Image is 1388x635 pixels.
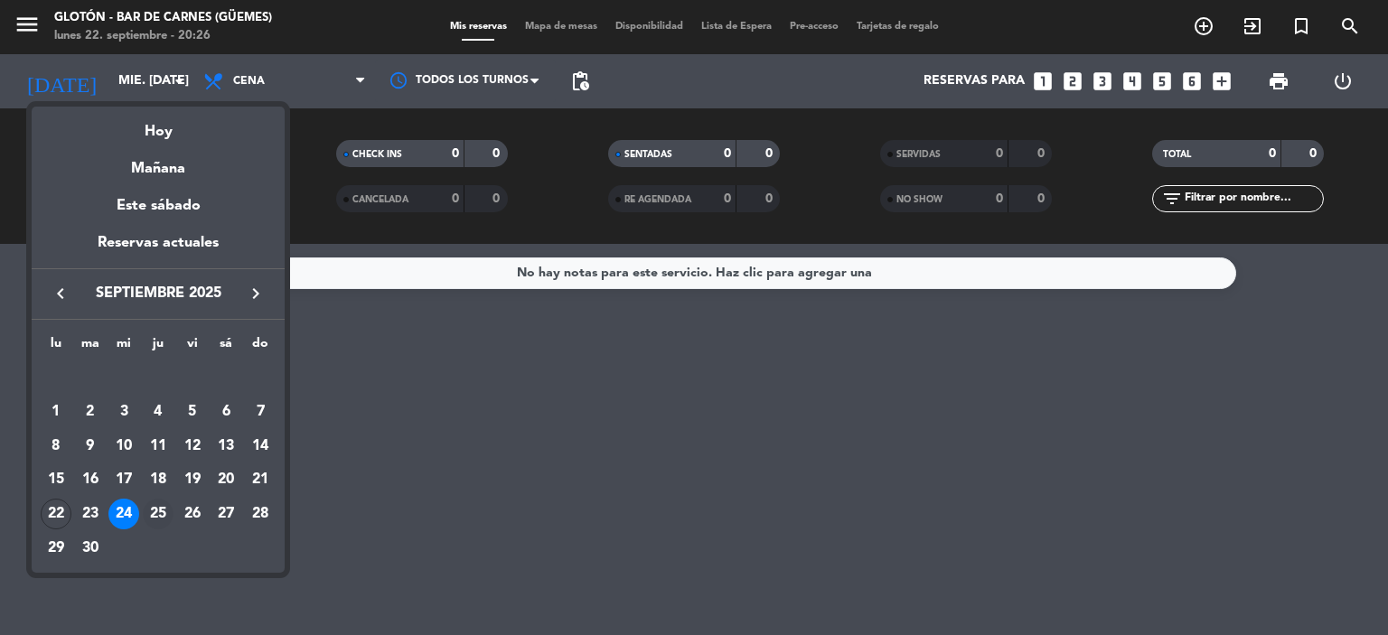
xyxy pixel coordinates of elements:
[143,464,173,495] div: 18
[211,397,241,427] div: 6
[245,499,276,529] div: 28
[73,429,108,463] td: 9 de septiembre de 2025
[108,397,139,427] div: 3
[41,533,71,564] div: 29
[75,431,106,462] div: 9
[108,464,139,495] div: 17
[243,429,277,463] td: 14 de septiembre de 2025
[211,499,241,529] div: 27
[32,144,285,181] div: Mañana
[73,497,108,531] td: 23 de septiembre de 2025
[143,499,173,529] div: 25
[41,397,71,427] div: 1
[75,533,106,564] div: 30
[211,431,241,462] div: 13
[210,497,244,531] td: 27 de septiembre de 2025
[245,283,267,304] i: keyboard_arrow_right
[210,462,244,497] td: 20 de septiembre de 2025
[41,499,71,529] div: 22
[39,531,73,565] td: 29 de septiembre de 2025
[107,333,141,361] th: miércoles
[44,282,77,305] button: keyboard_arrow_left
[245,464,276,495] div: 21
[175,333,210,361] th: viernes
[177,464,208,495] div: 19
[107,462,141,497] td: 17 de septiembre de 2025
[243,333,277,361] th: domingo
[143,431,173,462] div: 11
[243,462,277,497] td: 21 de septiembre de 2025
[245,397,276,427] div: 7
[245,431,276,462] div: 14
[141,462,175,497] td: 18 de septiembre de 2025
[175,395,210,429] td: 5 de septiembre de 2025
[73,462,108,497] td: 16 de septiembre de 2025
[175,462,210,497] td: 19 de septiembre de 2025
[107,429,141,463] td: 10 de septiembre de 2025
[39,360,277,395] td: SEP.
[73,395,108,429] td: 2 de septiembre de 2025
[50,283,71,304] i: keyboard_arrow_left
[143,397,173,427] div: 4
[32,107,285,144] div: Hoy
[108,431,139,462] div: 10
[177,431,208,462] div: 12
[73,531,108,565] td: 30 de septiembre de 2025
[177,397,208,427] div: 5
[211,464,241,495] div: 20
[39,429,73,463] td: 8 de septiembre de 2025
[75,464,106,495] div: 16
[39,395,73,429] td: 1 de septiembre de 2025
[239,282,272,305] button: keyboard_arrow_right
[75,397,106,427] div: 2
[39,462,73,497] td: 15 de septiembre de 2025
[210,333,244,361] th: sábado
[141,333,175,361] th: jueves
[141,429,175,463] td: 11 de septiembre de 2025
[107,395,141,429] td: 3 de septiembre de 2025
[243,395,277,429] td: 7 de septiembre de 2025
[32,181,285,231] div: Este sábado
[210,395,244,429] td: 6 de septiembre de 2025
[41,464,71,495] div: 15
[73,333,108,361] th: martes
[177,499,208,529] div: 26
[141,497,175,531] td: 25 de septiembre de 2025
[210,429,244,463] td: 13 de septiembre de 2025
[41,431,71,462] div: 8
[39,497,73,531] td: 22 de septiembre de 2025
[175,429,210,463] td: 12 de septiembre de 2025
[77,282,239,305] span: septiembre 2025
[108,499,139,529] div: 24
[243,497,277,531] td: 28 de septiembre de 2025
[141,395,175,429] td: 4 de septiembre de 2025
[32,231,285,268] div: Reservas actuales
[175,497,210,531] td: 26 de septiembre de 2025
[39,333,73,361] th: lunes
[107,497,141,531] td: 24 de septiembre de 2025
[75,499,106,529] div: 23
